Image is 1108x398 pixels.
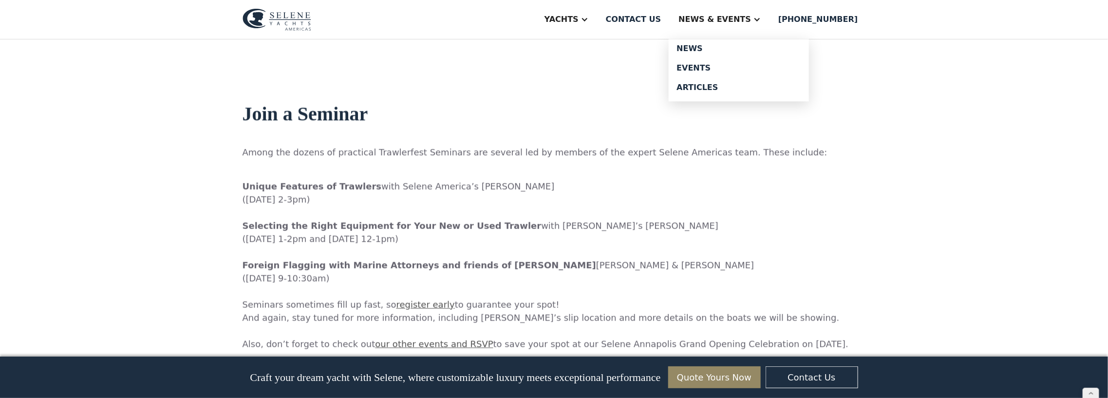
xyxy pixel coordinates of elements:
[243,8,311,31] img: logo
[676,84,801,91] div: Articles
[669,58,809,78] a: Events
[243,103,368,125] strong: Join a Seminar
[243,132,866,159] p: Among the dozens of practical Trawlerfest Seminars are several led by members of the expert Selen...
[606,14,661,25] div: Contact us
[243,166,866,377] p: ‍ with Selene America’s [PERSON_NAME] ([DATE] 2-3pm) ‍ with [PERSON_NAME]’s [PERSON_NAME] ([DATE]...
[676,64,801,72] div: Events
[778,14,858,25] div: [PHONE_NUMBER]
[545,14,579,25] div: Yachts
[669,78,809,97] a: Articles
[375,339,493,349] a: our other events and RSVP
[669,39,809,101] nav: News & EVENTS
[669,39,809,58] a: News
[766,366,858,388] a: Contact Us
[676,45,801,53] div: News
[668,366,761,388] a: Quote Yours Now
[678,14,751,25] div: News & EVENTS
[243,260,596,270] strong: Foreign Flagging with Marine Attorneys and friends of [PERSON_NAME]
[250,371,660,384] p: Craft your dream yacht with Selene, where customizable luxury meets exceptional performance
[396,299,455,309] a: register early
[243,220,542,231] strong: Selecting the Right Equipment for Your New or Used Trawler
[243,181,382,191] strong: Unique Features of Trawlers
